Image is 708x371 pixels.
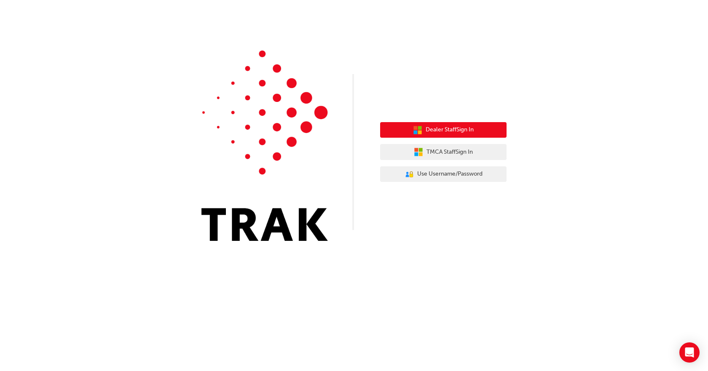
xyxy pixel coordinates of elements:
button: Use Username/Password [380,166,507,182]
button: Dealer StaffSign In [380,122,507,138]
span: Use Username/Password [417,169,483,179]
img: Trak [201,51,328,241]
span: Dealer Staff Sign In [426,125,474,135]
div: Open Intercom Messenger [679,342,700,363]
span: TMCA Staff Sign In [426,147,473,157]
button: TMCA StaffSign In [380,144,507,160]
